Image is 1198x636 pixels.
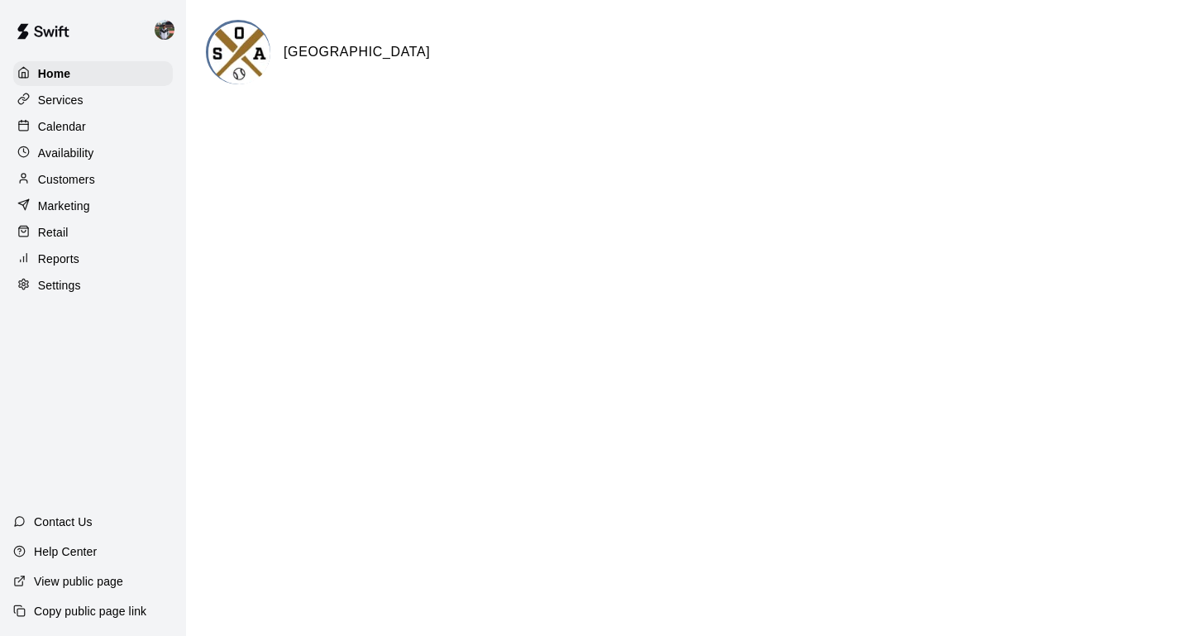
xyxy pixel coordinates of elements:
p: Settings [38,277,81,294]
p: Services [38,92,84,108]
a: Calendar [13,114,173,139]
img: Reece Blay [155,20,174,40]
a: Reports [13,246,173,271]
p: Retail [38,224,69,241]
p: Help Center [34,543,97,560]
a: Retail [13,220,173,245]
img: Old School Academy logo [208,22,270,84]
p: Calendar [38,118,86,135]
p: Marketing [38,198,90,214]
p: Customers [38,171,95,188]
a: Services [13,88,173,112]
h6: [GEOGRAPHIC_DATA] [284,41,430,63]
p: Copy public page link [34,603,146,619]
a: Home [13,61,173,86]
a: Settings [13,273,173,298]
p: View public page [34,573,123,590]
a: Customers [13,167,173,192]
a: Marketing [13,194,173,218]
p: Contact Us [34,514,93,530]
div: Reece Blay [151,13,186,46]
p: Availability [38,145,94,161]
p: Reports [38,251,79,267]
p: Home [38,65,71,82]
a: Availability [13,141,173,165]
